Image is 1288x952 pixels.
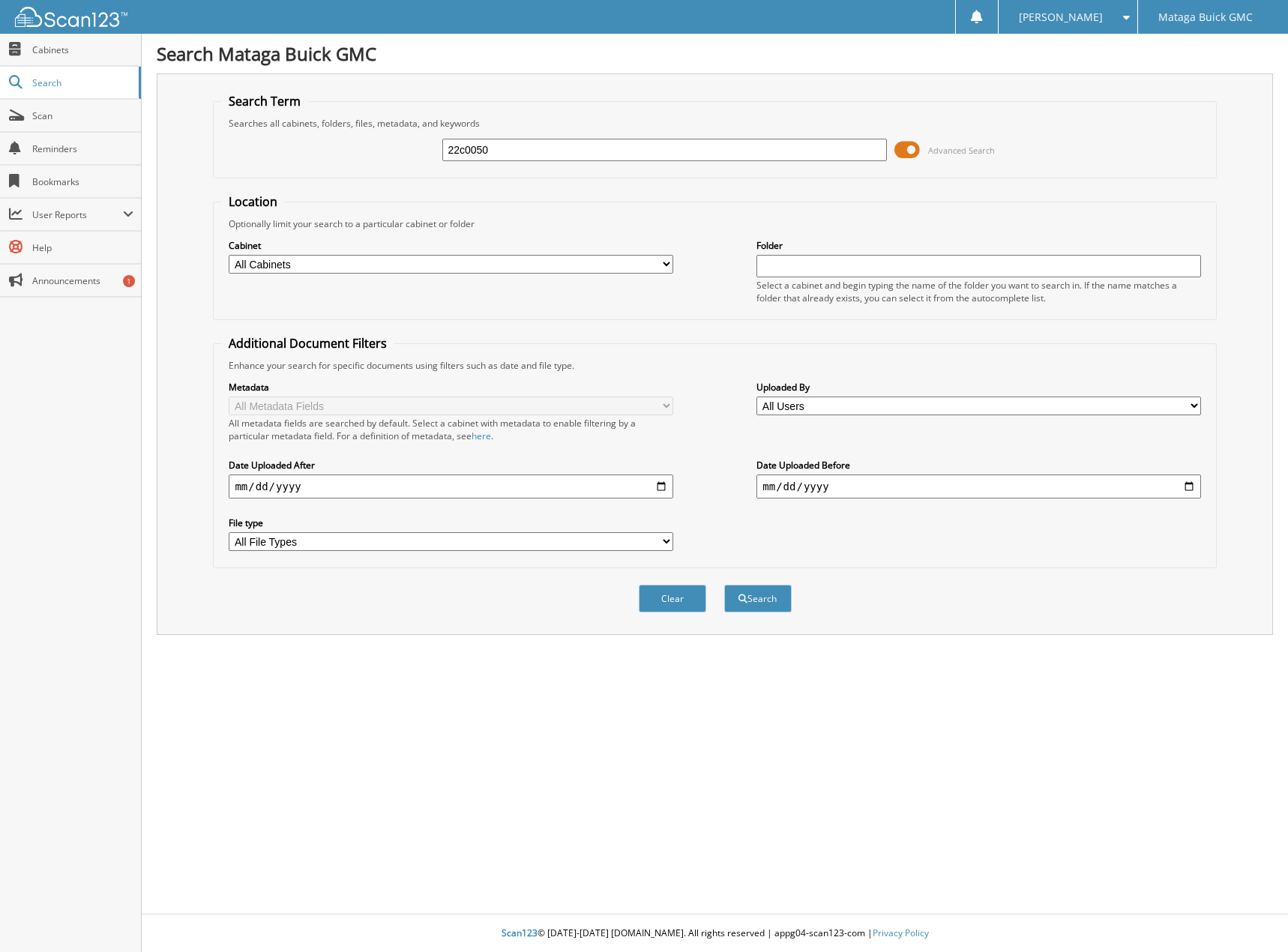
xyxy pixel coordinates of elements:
[15,7,127,27] img: scan123-logo-white.svg
[229,459,672,472] label: Date Uploaded After
[32,76,131,89] span: Search
[756,475,1200,498] input: end
[32,208,123,221] span: User Reports
[221,359,1208,372] div: Enhance your search for specific documents using filters such as date and file type.
[756,381,1200,394] label: Uploaded By
[928,145,995,156] span: Advanced Search
[873,927,929,939] a: Privacy Policy
[756,239,1200,252] label: Folder
[221,335,394,352] legend: Additional Document Filters
[639,585,706,612] button: Clear
[229,417,672,442] div: All metadata fields are searched by default. Select a cabinet with metadata to enable filtering b...
[32,241,133,254] span: Help
[1158,13,1253,22] span: Mataga Buick GMC
[142,915,1288,952] div: © [DATE]-[DATE] [DOMAIN_NAME]. All rights reserved | appg04-scan123-com |
[32,142,133,155] span: Reminders
[724,585,792,612] button: Search
[756,279,1200,304] div: Select a cabinet and begin typing the name of the folder you want to search in. If the name match...
[221,93,308,109] legend: Search Term
[756,459,1200,472] label: Date Uploaded Before
[221,193,285,210] legend: Location
[1213,880,1288,952] iframe: Chat Widget
[221,117,1208,130] div: Searches all cabinets, folders, files, metadata, and keywords
[472,430,491,442] a: here
[1019,13,1103,22] span: [PERSON_NAME]
[32,109,133,122] span: Scan
[32,274,133,287] span: Announcements
[157,41,1273,66] h1: Search Mataga Buick GMC
[32,175,133,188] span: Bookmarks
[229,239,672,252] label: Cabinet
[123,275,135,287] div: 1
[229,381,672,394] label: Metadata
[32,43,133,56] span: Cabinets
[229,475,672,498] input: start
[221,217,1208,230] div: Optionally limit your search to a particular cabinet or folder
[229,516,672,529] label: File type
[502,927,538,939] span: Scan123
